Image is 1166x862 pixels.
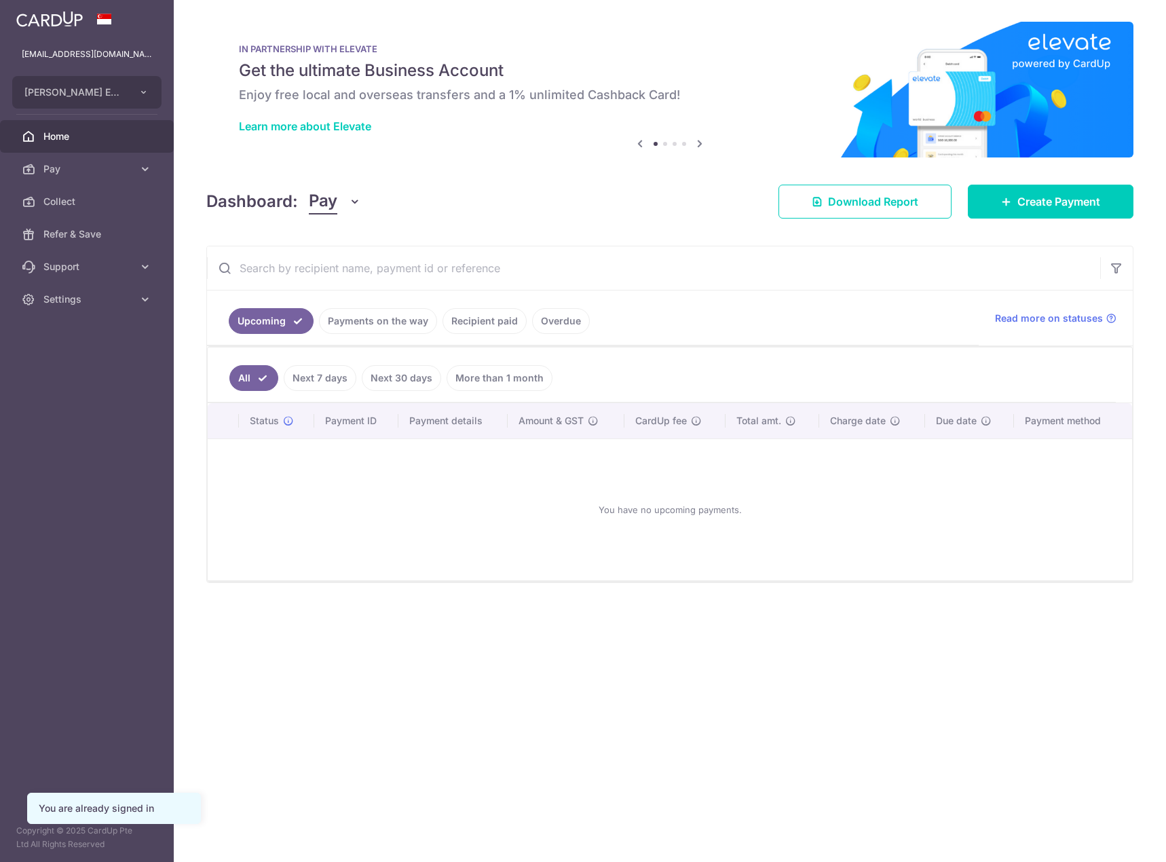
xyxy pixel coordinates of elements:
a: Overdue [532,308,590,334]
span: [PERSON_NAME] ENGINEERING TRADING PTE. LTD. [24,86,125,99]
a: Upcoming [229,308,314,334]
span: Pay [43,162,133,176]
a: Create Payment [968,185,1133,219]
h6: Enjoy free local and overseas transfers and a 1% unlimited Cashback Card! [239,87,1101,103]
a: Payments on the way [319,308,437,334]
th: Payment method [1014,403,1132,438]
a: Next 30 days [362,365,441,391]
div: You have no upcoming payments. [224,450,1116,569]
a: Recipient paid [443,308,527,334]
span: Settings [43,293,133,306]
span: Home [43,130,133,143]
a: Next 7 days [284,365,356,391]
th: Payment ID [314,403,398,438]
span: Charge date [830,414,886,428]
button: [PERSON_NAME] ENGINEERING TRADING PTE. LTD. [12,76,162,109]
button: Pay [309,189,361,214]
a: Learn more about Elevate [239,119,371,133]
span: Pay [309,189,337,214]
input: Search by recipient name, payment id or reference [207,246,1100,290]
span: Due date [936,414,977,428]
p: [EMAIL_ADDRESS][DOMAIN_NAME] [22,48,152,61]
p: IN PARTNERSHIP WITH ELEVATE [239,43,1101,54]
a: More than 1 month [447,365,552,391]
span: CardUp fee [635,414,687,428]
span: Total amt. [736,414,781,428]
span: Create Payment [1017,193,1100,210]
span: Support [43,260,133,274]
span: Download Report [828,193,918,210]
a: Read more on statuses [995,312,1116,325]
span: Amount & GST [519,414,584,428]
span: Read more on statuses [995,312,1103,325]
img: CardUp [16,11,83,27]
span: Collect [43,195,133,208]
span: Refer & Save [43,227,133,241]
div: You are already signed in [39,802,189,815]
h5: Get the ultimate Business Account [239,60,1101,81]
img: Renovation banner [206,22,1133,157]
a: All [229,365,278,391]
h4: Dashboard: [206,189,298,214]
span: Status [250,414,279,428]
th: Payment details [398,403,508,438]
a: Download Report [778,185,952,219]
